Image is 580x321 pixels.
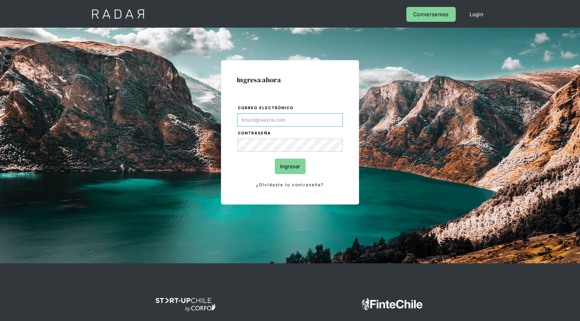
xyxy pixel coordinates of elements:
a: Conversemos [406,7,455,22]
label: Correo electrónico [238,105,343,112]
form: Login Form [237,104,343,189]
h1: Ingresa ahora [237,76,343,84]
a: Login [463,7,491,22]
label: Contraseña [238,130,343,137]
input: Ingresar [275,159,306,174]
a: ¿Olvidaste tu contraseña? [237,181,343,189]
input: bruce@wayne.com [237,113,343,126]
